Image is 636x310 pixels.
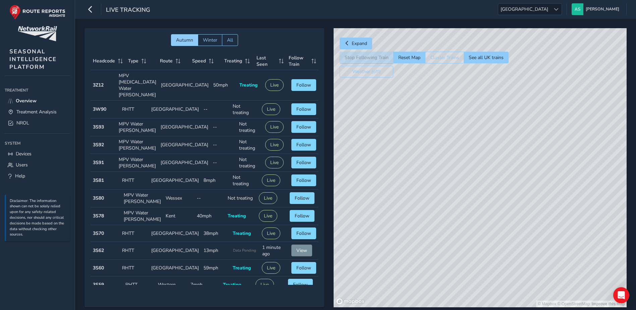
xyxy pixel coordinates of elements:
[237,136,263,154] td: Not treating
[158,118,211,136] td: [GEOGRAPHIC_DATA]
[93,124,104,130] strong: 3S93
[296,247,307,254] span: View
[93,106,106,112] strong: 3W90
[158,136,211,154] td: [GEOGRAPHIC_DATA]
[259,210,277,222] button: Live
[296,124,311,130] span: Follow
[93,58,115,64] span: Headcode
[288,279,313,291] button: Follow
[160,58,173,64] span: Route
[16,98,37,104] span: Overview
[211,70,237,101] td: 50mph
[149,225,201,242] td: [GEOGRAPHIC_DATA]
[93,213,104,219] strong: 3S78
[149,101,201,118] td: [GEOGRAPHIC_DATA]
[5,148,70,159] a: Devices
[586,3,619,15] span: [PERSON_NAME]
[296,265,311,271] span: Follow
[201,260,230,276] td: 59mph
[464,52,509,63] button: See all UK trains
[93,177,104,184] strong: 3S81
[201,172,230,190] td: 8mph
[262,227,280,239] button: Live
[425,52,464,63] button: Cluster Trains
[5,159,70,170] a: Users
[237,154,263,172] td: Not treating
[223,281,241,288] span: Treating
[158,154,211,172] td: [GEOGRAPHIC_DATA]
[237,118,263,136] td: Not treating
[120,242,149,260] td: RHTT
[265,79,284,91] button: Live
[201,101,230,118] td: --
[225,190,256,207] td: Not treating
[295,195,309,201] span: Follow
[16,120,29,126] span: NROL
[93,195,104,201] strong: 3S80
[128,58,138,64] span: Type
[255,279,274,291] button: Live
[233,230,251,237] span: Treating
[340,66,393,77] button: Weather (off)
[290,210,314,222] button: Follow
[9,48,57,71] span: SEASONAL INTELLIGENCE PLATFORM
[93,82,104,88] strong: 3Z12
[5,170,70,182] a: Help
[5,138,70,148] div: System
[121,207,163,225] td: MPV Water [PERSON_NAME]
[188,276,221,293] td: 7mph
[296,142,311,148] span: Follow
[291,245,312,256] button: View
[120,225,149,242] td: RHTT
[198,34,222,46] button: Winter
[262,103,280,115] button: Live
[260,242,289,260] td: 1 minute ago
[106,6,150,15] span: Live Tracking
[230,101,259,118] td: Not treating
[291,103,316,115] button: Follow
[572,3,622,15] button: [PERSON_NAME]
[123,276,156,293] td: RHTT
[93,265,104,271] strong: 3S60
[340,38,372,49] button: Expand
[149,172,201,190] td: [GEOGRAPHIC_DATA]
[265,121,284,133] button: Live
[201,242,230,260] td: 13mph
[192,58,206,64] span: Speed
[171,34,198,46] button: Autumn
[163,207,194,225] td: Kent
[18,26,57,41] img: customer logo
[176,37,193,43] span: Autumn
[239,82,257,88] span: Treating
[265,139,284,151] button: Live
[227,37,233,43] span: All
[201,225,230,242] td: 38mph
[222,34,238,46] button: All
[116,118,158,136] td: MPV Water [PERSON_NAME]
[15,173,25,179] span: Help
[149,260,201,276] td: [GEOGRAPHIC_DATA]
[93,142,104,148] strong: 3S92
[93,281,104,288] strong: 3S59
[256,55,276,67] span: Last Seen
[10,198,67,238] p: Disclaimer: The information shown can not be solely relied upon for any safety-related decisions,...
[393,52,425,63] button: Reset Map
[296,177,311,184] span: Follow
[203,37,217,43] span: Winter
[233,248,256,253] span: Data Pending
[296,106,311,112] span: Follow
[290,192,314,204] button: Follow
[291,157,316,168] button: Follow
[93,247,104,254] strong: 3S62
[5,95,70,106] a: Overview
[93,230,104,237] strong: 3S70
[5,106,70,117] a: Treatment Analysis
[211,136,237,154] td: --
[293,281,308,288] span: Follow
[16,109,57,115] span: Treatment Analysis
[16,151,32,157] span: Devices
[296,82,311,88] span: Follow
[259,192,277,204] button: Live
[120,260,149,276] td: RHTT
[116,154,158,172] td: MPV Water [PERSON_NAME]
